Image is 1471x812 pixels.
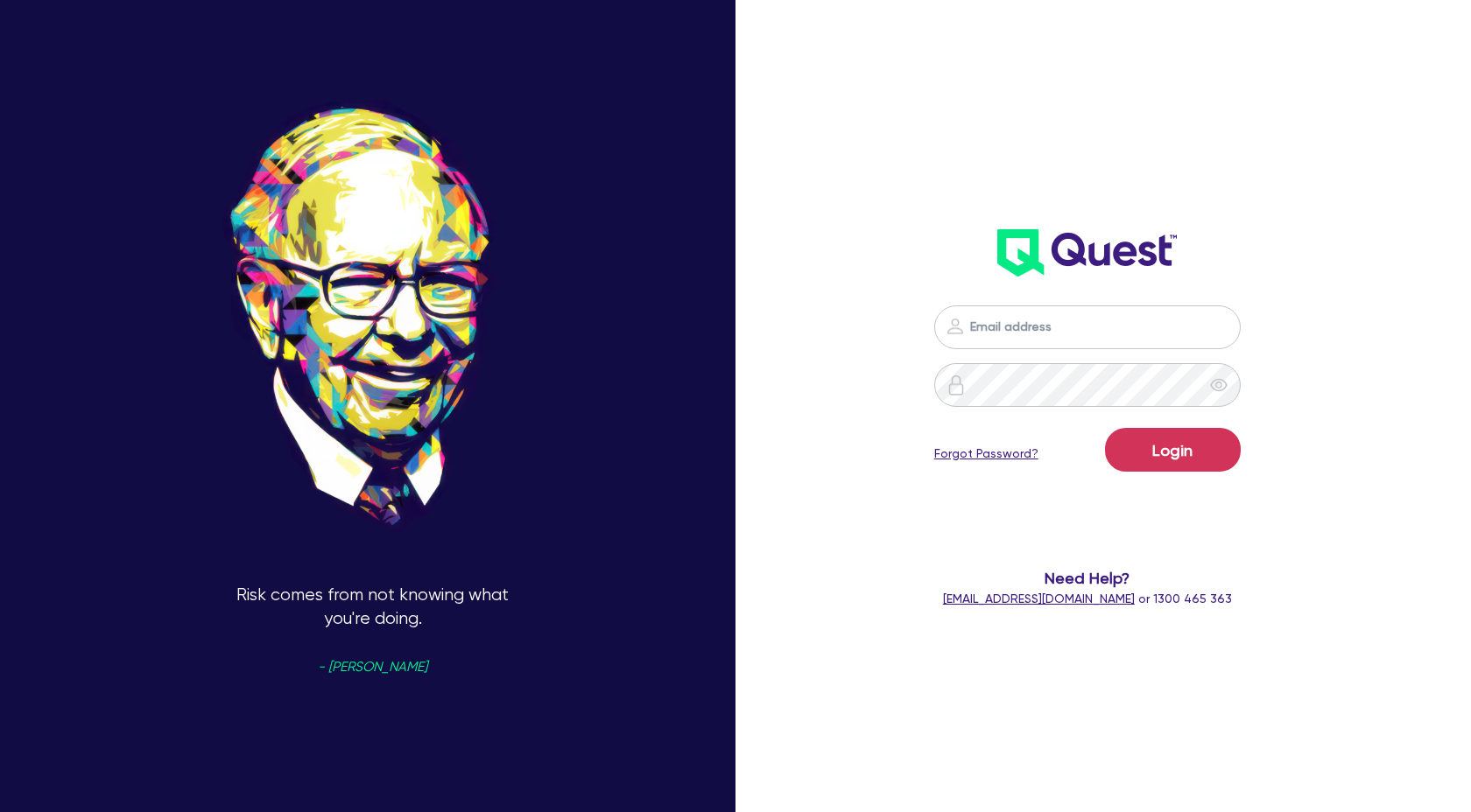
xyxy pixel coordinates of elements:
a: Forgot Password? [934,444,1038,463]
input: Email address [934,305,1241,349]
span: Need Help? [894,566,1281,590]
span: eye [1210,376,1228,394]
button: Login [1105,428,1241,472]
a: [EMAIL_ADDRESS][DOMAIN_NAME] [943,591,1135,605]
span: - [PERSON_NAME] [318,661,427,674]
img: wH2k97JdezQIQAAAABJRU5ErkJggg== [997,229,1177,276]
img: icon-password [945,316,966,337]
img: icon-password [946,374,967,395]
span: or 1300 465 363 [943,591,1232,605]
